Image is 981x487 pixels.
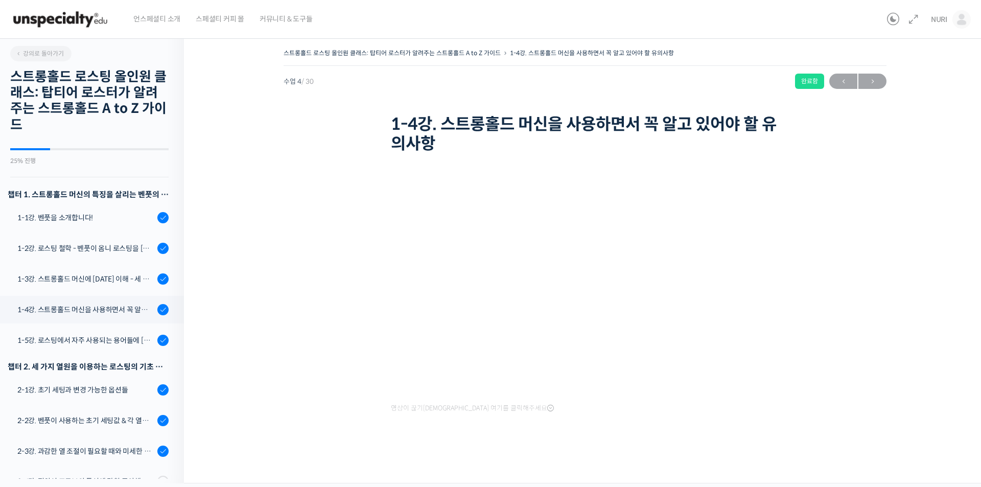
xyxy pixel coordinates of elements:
div: 1-3강. 스트롱홀드 머신에 [DATE] 이해 - 세 가지 열원이 만들어내는 변화 [17,273,154,285]
span: ← [829,75,857,88]
div: 1-1강. 벤풋을 소개합니다! [17,212,154,223]
div: 챕터 2. 세 가지 열원을 이용하는 로스팅의 기초 설계 [8,360,169,374]
h3: 챕터 1. 스트롱홀드 머신의 특징을 살리는 벤풋의 로스팅 방식 [8,188,169,201]
h1: 1-4강. 스트롱홀드 머신을 사용하면서 꼭 알고 있어야 할 유의사항 [391,114,779,154]
span: 영상이 끊기[DEMOGRAPHIC_DATA] 여기를 클릭해주세요 [391,404,554,412]
span: 강의로 돌아가기 [15,50,64,57]
a: 1-4강. 스트롱홀드 머신을 사용하면서 꼭 알고 있어야 할 유의사항 [510,49,674,57]
span: → [858,75,886,88]
a: 다음→ [858,74,886,89]
div: 25% 진행 [10,158,169,164]
div: 2-3강. 과감한 열 조절이 필요할 때와 미세한 열 조절이 필요할 때 [17,446,154,457]
a: 스트롱홀드 로스팅 올인원 클래스: 탑티어 로스터가 알려주는 스트롱홀드 A to Z 가이드 [284,49,501,57]
a: 강의로 돌아가기 [10,46,72,61]
div: 2-4강. 적외선 프로브의 특성에 맞춰 주의해야 할 점들 [17,476,154,487]
span: / 30 [301,77,314,86]
div: 완료함 [795,74,824,89]
div: 2-1강. 초기 세팅과 변경 가능한 옵션들 [17,384,154,396]
div: 1-2강. 로스팅 철학 - 벤풋이 옴니 로스팅을 [DATE] 않는 이유 [17,243,154,254]
span: 수업 4 [284,78,314,85]
a: ←이전 [829,74,857,89]
span: NURI [931,15,947,24]
div: 1-4강. 스트롱홀드 머신을 사용하면서 꼭 알고 있어야 할 유의사항 [17,304,154,315]
h2: 스트롱홀드 로스팅 올인원 클래스: 탑티어 로스터가 알려주는 스트롱홀드 A to Z 가이드 [10,69,169,133]
div: 1-5강. 로스팅에서 자주 사용되는 용어들에 [DATE] 이해 [17,335,154,346]
div: 2-2강. 벤풋이 사용하는 초기 세팅값 & 각 열원이 하는 역할 [17,415,154,426]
